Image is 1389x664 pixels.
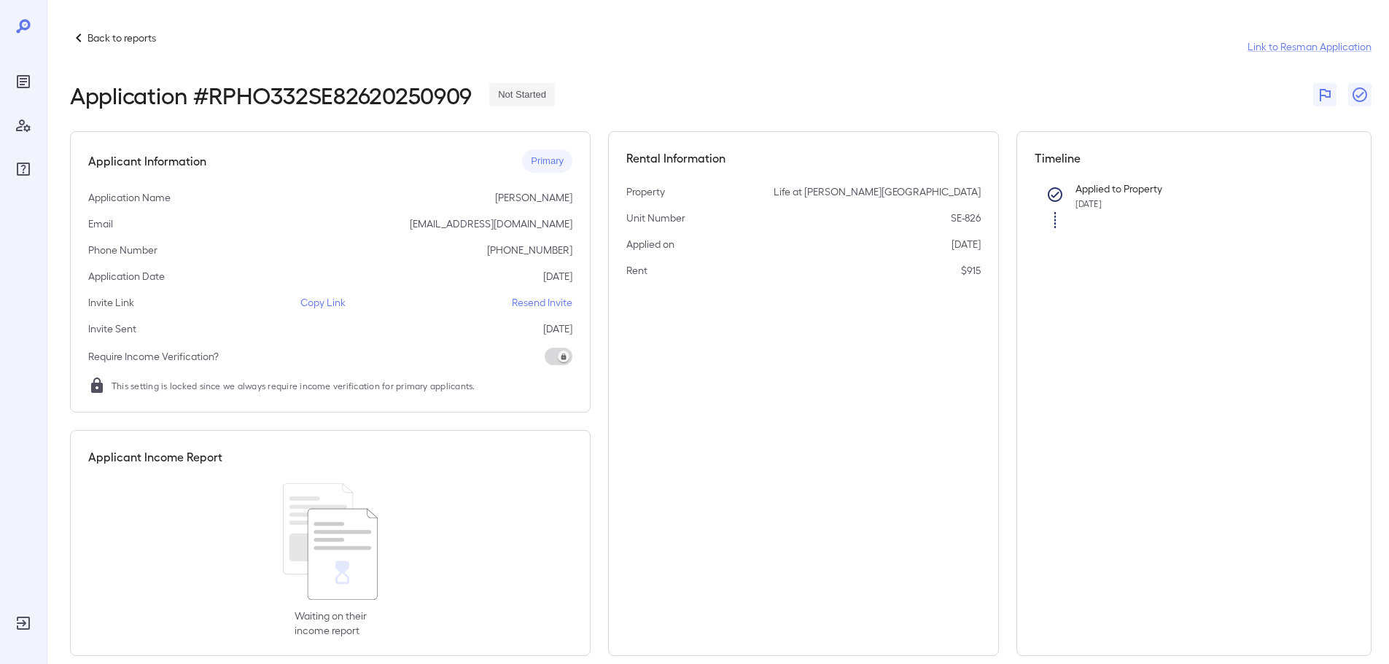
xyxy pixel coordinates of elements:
p: Property [626,184,665,199]
p: Copy Link [300,295,346,310]
h2: Application # RPHO332SE82620250909 [70,82,472,108]
p: [DATE] [543,321,572,336]
p: $915 [961,263,981,278]
p: Email [88,216,113,231]
span: [DATE] [1075,198,1102,208]
p: Applied to Property [1075,181,1331,196]
div: Manage Users [12,114,35,137]
p: [DATE] [952,237,981,251]
button: Flag Report [1313,83,1337,106]
p: Phone Number [88,243,157,257]
div: Reports [12,70,35,93]
div: Log Out [12,612,35,635]
button: Close Report [1348,83,1372,106]
p: Back to reports [87,31,156,45]
p: Resend Invite [512,295,572,310]
p: [PERSON_NAME] [495,190,572,205]
h5: Applicant Information [88,152,206,170]
p: Rent [626,263,647,278]
p: Applied on [626,237,674,251]
p: Life at [PERSON_NAME][GEOGRAPHIC_DATA] [774,184,981,199]
h5: Applicant Income Report [88,448,222,466]
p: Unit Number [626,211,685,225]
p: [EMAIL_ADDRESS][DOMAIN_NAME] [410,216,572,231]
a: Link to Resman Application [1248,39,1372,54]
p: Invite Link [88,295,134,310]
p: Require Income Verification? [88,349,219,364]
span: This setting is locked since we always require income verification for primary applicants. [112,378,475,393]
span: Not Started [489,88,555,102]
p: Application Date [88,269,165,284]
p: Waiting on their income report [295,609,367,638]
h5: Timeline [1035,149,1354,167]
p: SE-826 [951,211,981,225]
div: FAQ [12,157,35,181]
h5: Rental Information [626,149,981,167]
p: Invite Sent [88,321,136,336]
span: Primary [522,155,572,168]
p: [DATE] [543,269,572,284]
p: [PHONE_NUMBER] [487,243,572,257]
p: Application Name [88,190,171,205]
